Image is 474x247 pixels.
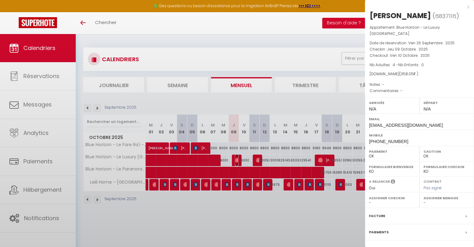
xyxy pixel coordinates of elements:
[369,148,415,155] label: Paiement
[370,82,469,88] p: Notes :
[399,71,418,77] span: ( ₣ )
[400,88,403,93] span: -
[424,106,431,111] span: N/A
[365,3,469,11] div: x
[370,24,469,37] p: Appartement :
[369,229,389,235] label: Paiements
[408,40,455,46] span: Ven 26 Septembre . 2025
[401,71,414,77] span: 358.05
[424,164,470,170] label: Formulaire Checkin
[370,62,424,67] span: Nb Adultes : 4 -
[435,12,456,20] span: 6837116
[369,116,470,122] label: Email
[370,71,469,77] div: [DOMAIN_NAME]
[424,148,470,155] label: Caution
[424,195,470,201] label: Assigner Menage
[398,62,424,67] span: Nb Enfants : 0
[433,12,459,20] span: ( )
[370,46,469,52] p: Checkin :
[369,164,415,170] label: Formulaire Bienvenue
[370,88,469,94] p: Commentaires :
[370,52,469,59] p: Checkout :
[370,40,469,46] p: Date de réservation :
[390,53,430,58] span: Ven 10 Octobre . 2025
[369,213,385,219] label: Facture
[424,179,442,183] label: Contrat
[369,139,408,144] span: [PHONE_NUMBER]
[369,100,415,106] label: Arrivée
[369,132,470,138] label: Mobile
[369,179,390,184] label: A relancer
[369,106,376,111] span: N/A
[370,11,431,21] div: [PERSON_NAME]
[391,179,395,186] i: Sélectionner OUI si vous souhaiter envoyer les séquences de messages post-checkout
[369,123,443,128] span: [EMAIL_ADDRESS][DOMAIN_NAME]
[369,195,415,201] label: Assigner Checkin
[424,100,470,106] label: Départ
[382,82,384,87] span: -
[424,185,442,190] span: Pas signé
[370,25,440,36] span: Blue Horizon - Le Luxury [GEOGRAPHIC_DATA]
[387,47,428,52] span: Jeu 09 Octobre . 2025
